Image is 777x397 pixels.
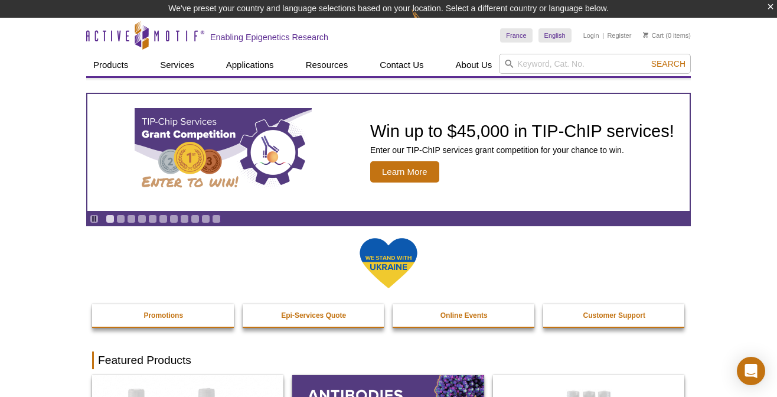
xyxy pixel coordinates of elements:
[583,311,645,320] strong: Customer Support
[393,304,536,327] a: Online Events
[92,304,235,327] a: Promotions
[440,311,488,320] strong: Online Events
[370,145,674,155] p: Enter our TIP-ChIP services grant competition for your chance to win.
[281,311,346,320] strong: Epi-Services Quote
[143,311,183,320] strong: Promotions
[359,237,418,289] img: We Stand With Ukraine
[299,54,355,76] a: Resources
[169,214,178,223] a: Go to slide 7
[201,214,210,223] a: Go to slide 10
[500,28,532,43] a: France
[370,122,674,140] h2: Win up to $45,000 in TIP-ChIP services!
[191,214,200,223] a: Go to slide 9
[583,31,599,40] a: Login
[180,214,189,223] a: Go to slide 8
[90,214,99,223] a: Toggle autoplay
[607,31,631,40] a: Register
[87,94,690,211] article: TIP-ChIP Services Grant Competition
[651,59,685,69] span: Search
[648,58,689,69] button: Search
[538,28,572,43] a: English
[543,304,686,327] a: Customer Support
[243,304,386,327] a: Epi-Services Quote
[210,32,328,43] h2: Enabling Epigenetics Research
[159,214,168,223] a: Go to slide 6
[499,54,691,74] input: Keyword, Cat. No.
[449,54,500,76] a: About Us
[643,28,691,43] li: (0 items)
[92,352,685,369] h2: Featured Products
[106,214,115,223] a: Go to slide 1
[153,54,201,76] a: Services
[737,357,765,385] div: Open Intercom Messenger
[212,214,221,223] a: Go to slide 11
[135,108,312,197] img: TIP-ChIP Services Grant Competition
[87,94,690,211] a: TIP-ChIP Services Grant Competition Win up to $45,000 in TIP-ChIP services! Enter our TIP-ChIP se...
[219,54,281,76] a: Applications
[116,214,125,223] a: Go to slide 2
[86,54,135,76] a: Products
[138,214,146,223] a: Go to slide 4
[643,32,648,38] img: Your Cart
[412,9,443,37] img: Change Here
[148,214,157,223] a: Go to slide 5
[602,28,604,43] li: |
[127,214,136,223] a: Go to slide 3
[643,31,664,40] a: Cart
[370,161,439,183] span: Learn More
[373,54,430,76] a: Contact Us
